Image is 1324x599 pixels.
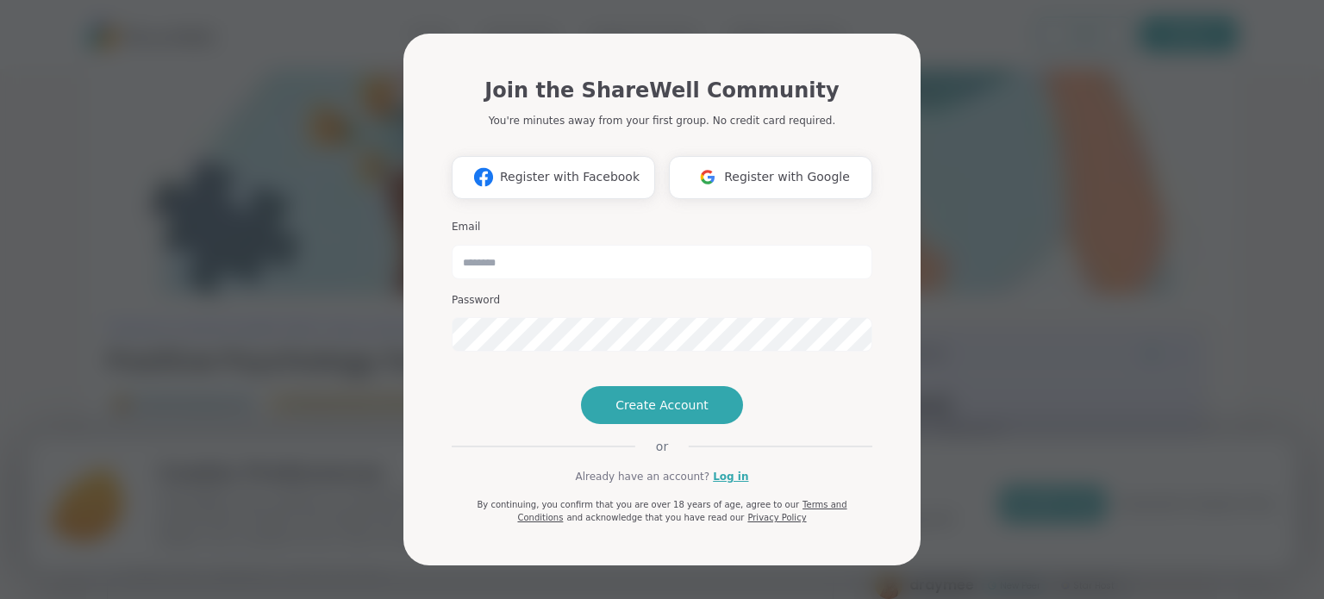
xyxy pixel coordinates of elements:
[713,469,748,484] a: Log in
[477,500,799,509] span: By continuing, you confirm that you are over 18 years of age, agree to our
[747,513,806,522] a: Privacy Policy
[452,293,872,308] h3: Password
[566,513,744,522] span: and acknowledge that you have read our
[484,75,839,106] h1: Join the ShareWell Community
[575,469,709,484] span: Already have an account?
[452,156,655,199] button: Register with Facebook
[500,168,640,186] span: Register with Facebook
[691,161,724,193] img: ShareWell Logomark
[635,438,689,455] span: or
[467,161,500,193] img: ShareWell Logomark
[669,156,872,199] button: Register with Google
[489,113,835,128] p: You're minutes away from your first group. No credit card required.
[452,220,872,234] h3: Email
[615,396,709,414] span: Create Account
[724,168,850,186] span: Register with Google
[517,500,846,522] a: Terms and Conditions
[581,386,743,424] button: Create Account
